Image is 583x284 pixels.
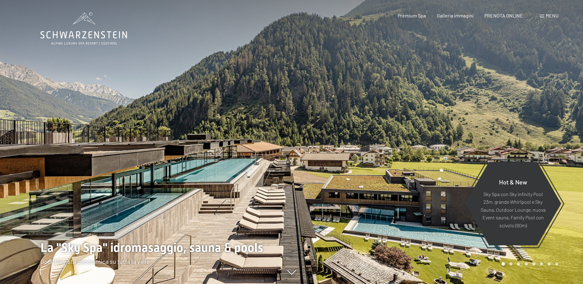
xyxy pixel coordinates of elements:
div: Carousel Page 7 [547,262,551,266]
div: Carousel Pagination [499,262,558,266]
div: Carousel Page 5 [532,262,536,266]
span: Menu [546,13,558,18]
div: Carousel Page 1 (Current Slide) [502,262,505,266]
a: Premium Spa [398,13,426,18]
div: Carousel Page 6 [540,262,543,266]
p: Sky Spa con Sky infinity Pool 23m, grande Whirlpool e Sky Sauna, Outdoor Lounge, nuova Event saun... [480,190,546,229]
div: Carousel Page 4 [524,262,528,266]
div: Carousel Page 8 [555,262,558,266]
div: Carousel Page 3 [517,262,520,266]
a: Galleria immagini [437,13,474,18]
a: Hot & New Sky Spa con Sky infinity Pool 23m, grande Whirlpool e Sky Sauna, Outdoor Lounge, nuova ... [464,161,562,246]
div: Carousel Page 2 [509,262,513,266]
span: Hot & New [499,178,527,185]
a: PRENOTA ONLINE [484,13,523,18]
